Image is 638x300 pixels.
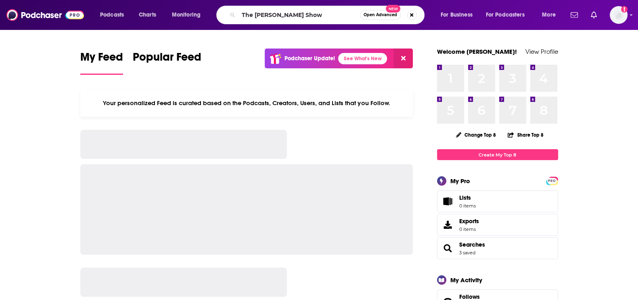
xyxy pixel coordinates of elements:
[440,219,456,230] span: Exports
[166,8,211,21] button: open menu
[567,8,581,22] a: Show notifications dropdown
[459,218,479,225] span: Exports
[94,8,134,21] button: open menu
[459,250,475,256] a: 3 saved
[437,149,558,160] a: Create My Top 8
[610,6,628,24] img: User Profile
[507,127,544,143] button: Share Top 8
[284,55,335,62] p: Podchaser Update!
[610,6,628,24] span: Logged in as nicole.koremenos
[450,276,482,284] div: My Activity
[440,243,456,254] a: Searches
[547,177,557,184] a: PRO
[435,8,483,21] button: open menu
[360,10,401,20] button: Open AdvancedNew
[224,6,432,24] div: Search podcasts, credits, & more...
[525,48,558,55] a: View Profile
[459,203,476,209] span: 0 items
[100,9,124,21] span: Podcasts
[621,6,628,13] svg: Add a profile image
[486,9,525,21] span: For Podcasters
[80,89,413,117] div: Your personalized Feed is curated based on the Podcasts, Creators, Users, and Lists that you Follow.
[547,178,557,184] span: PRO
[6,7,84,23] img: Podchaser - Follow, Share and Rate Podcasts
[338,53,387,64] a: See What's New
[459,194,471,201] span: Lists
[134,8,161,21] a: Charts
[459,241,485,248] a: Searches
[459,226,479,232] span: 0 items
[450,177,470,185] div: My Pro
[451,130,501,140] button: Change Top 8
[133,50,201,75] a: Popular Feed
[437,214,558,236] a: Exports
[536,8,566,21] button: open menu
[437,190,558,212] a: Lists
[437,48,517,55] a: Welcome [PERSON_NAME]!
[441,9,473,21] span: For Business
[80,50,123,69] span: My Feed
[172,9,201,21] span: Monitoring
[80,50,123,75] a: My Feed
[542,9,556,21] span: More
[437,237,558,259] span: Searches
[481,8,536,21] button: open menu
[364,13,397,17] span: Open Advanced
[133,50,201,69] span: Popular Feed
[610,6,628,24] button: Show profile menu
[386,5,400,13] span: New
[588,8,600,22] a: Show notifications dropdown
[238,8,360,21] input: Search podcasts, credits, & more...
[440,196,456,207] span: Lists
[139,9,156,21] span: Charts
[459,194,476,201] span: Lists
